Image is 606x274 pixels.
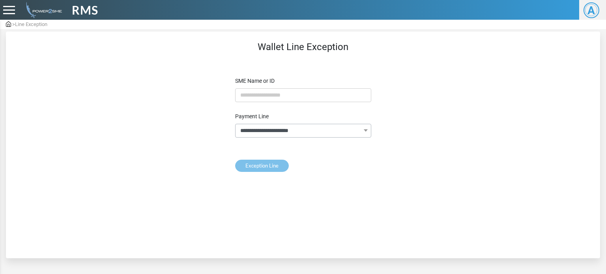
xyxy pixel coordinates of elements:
[6,21,11,27] img: admin
[232,112,279,121] label: Payment Line
[235,160,289,172] button: Exception Line
[72,1,98,19] span: RMS
[584,2,599,18] span: A
[232,77,279,85] label: SME Name or ID
[81,40,525,54] p: Wallet Line Exception
[23,2,62,18] img: admin
[15,21,47,27] span: Line Exception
